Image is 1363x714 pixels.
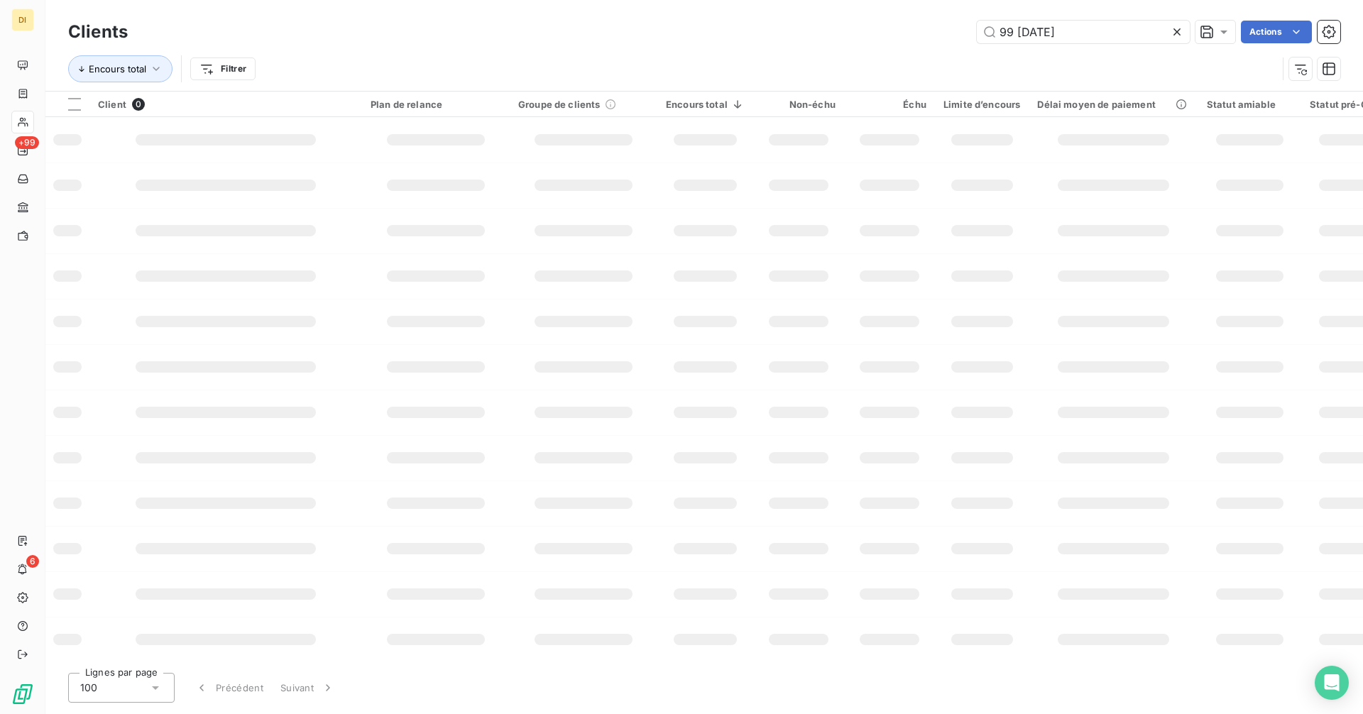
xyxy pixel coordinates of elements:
[1037,99,1189,110] div: Délai moyen de paiement
[68,19,128,45] h3: Clients
[943,99,1020,110] div: Limite d’encours
[132,98,145,111] span: 0
[15,136,39,149] span: +99
[666,99,745,110] div: Encours total
[762,99,836,110] div: Non-échu
[26,555,39,568] span: 6
[371,99,501,110] div: Plan de relance
[1241,21,1312,43] button: Actions
[1315,666,1349,700] div: Open Intercom Messenger
[1207,99,1293,110] div: Statut amiable
[977,21,1190,43] input: Rechercher
[518,99,601,110] span: Groupe de clients
[89,63,146,75] span: Encours total
[11,683,34,705] img: Logo LeanPay
[68,55,173,82] button: Encours total
[186,673,272,703] button: Précédent
[190,57,256,80] button: Filtrer
[272,673,344,703] button: Suivant
[80,681,97,695] span: 100
[11,9,34,31] div: DI
[853,99,926,110] div: Échu
[98,99,126,110] span: Client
